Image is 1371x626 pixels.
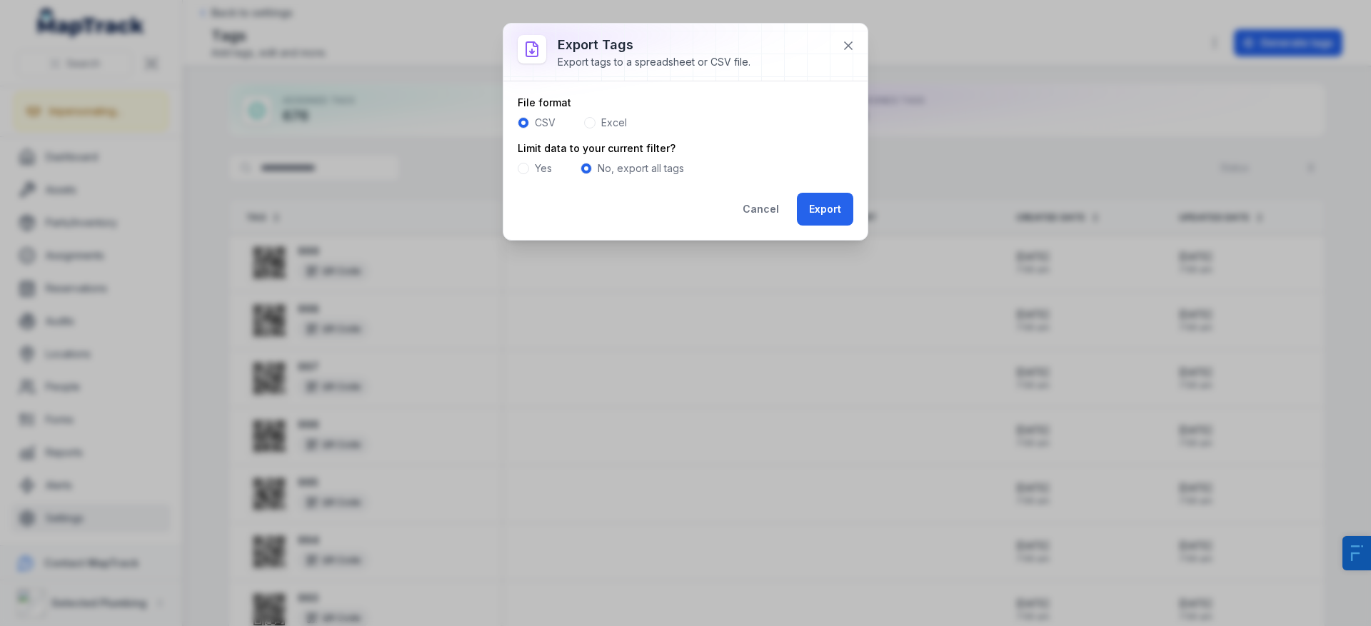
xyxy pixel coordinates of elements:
label: No, export all tags [598,161,684,176]
label: Yes [535,161,552,176]
button: Export [797,193,853,226]
label: Limit data to your current filter? [518,141,676,156]
label: File format [518,96,571,110]
button: Cancel [730,193,791,226]
label: Excel [601,116,627,130]
div: Export tags to a spreadsheet or CSV file. [558,55,750,69]
h3: Export tags [558,35,750,55]
label: CSV [535,116,556,130]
